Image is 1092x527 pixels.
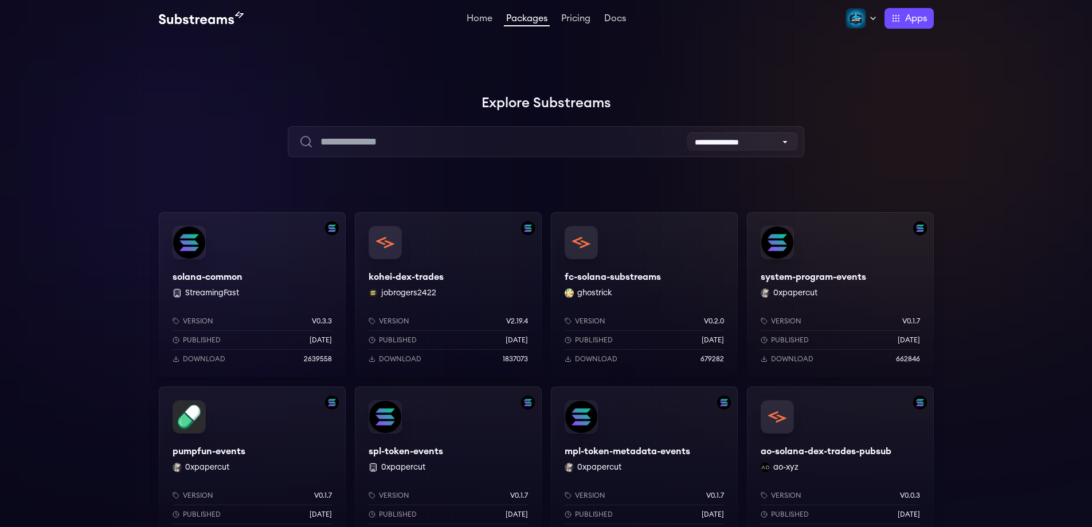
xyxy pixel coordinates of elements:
p: [DATE] [506,510,528,519]
p: [DATE] [310,510,332,519]
p: Published [183,510,221,519]
a: Filter by solana networksystem-program-eventssystem-program-events0xpapercut 0xpapercutVersionv0.... [747,212,934,377]
p: 679282 [700,354,724,364]
button: jobrogers2422 [381,287,436,299]
p: Version [183,317,213,326]
a: Filter by solana networkkohei-dex-tradeskohei-dex-tradesjobrogers2422 jobrogers2422Versionv2.19.4... [355,212,542,377]
a: Home [464,14,495,25]
a: Filter by solana networksolana-commonsolana-common StreamingFastVersionv0.3.3Published[DATE]Downl... [159,212,346,377]
a: fc-solana-substreamsfc-solana-substreamsghostrick ghostrickVersionv0.2.0Published[DATE]Download67... [551,212,738,377]
p: Version [575,491,605,500]
p: [DATE] [898,510,920,519]
button: 0xpapercut [773,287,817,299]
p: v0.0.3 [900,491,920,500]
p: Download [575,354,617,364]
img: Substream's logo [159,11,244,25]
p: [DATE] [310,335,332,345]
p: Download [771,354,813,364]
img: Filter by solana network [521,221,535,235]
p: Published [771,335,809,345]
p: Version [575,317,605,326]
a: Docs [602,14,628,25]
p: Published [183,335,221,345]
button: StreamingFast [185,287,239,299]
p: v0.1.7 [314,491,332,500]
button: ghostrick [577,287,612,299]
p: Version [183,491,213,500]
p: [DATE] [506,335,528,345]
p: Published [771,510,809,519]
p: Version [771,317,801,326]
img: Filter by solana network [325,221,339,235]
p: 662846 [896,354,920,364]
img: Profile [846,8,866,29]
span: Apps [905,11,927,25]
img: Filter by solana network [913,221,927,235]
p: 1837073 [503,354,528,364]
p: v2.19.4 [506,317,528,326]
a: Packages [504,14,550,26]
p: Published [575,335,613,345]
button: 0xpapercut [185,462,229,473]
img: Filter by solana network [325,396,339,409]
p: v0.1.7 [510,491,528,500]
p: Published [575,510,613,519]
p: Version [379,317,409,326]
img: Filter by solana network [717,396,731,409]
p: v0.1.7 [902,317,920,326]
p: v0.3.3 [312,317,332,326]
p: v0.1.7 [706,491,724,500]
p: Download [183,354,225,364]
button: 0xpapercut [381,462,425,473]
p: 2639558 [304,354,332,364]
button: 0xpapercut [577,462,621,473]
p: [DATE] [702,510,724,519]
h1: Explore Substreams [159,92,934,115]
p: [DATE] [702,335,724,345]
img: Filter by solana network [521,396,535,409]
a: Pricing [559,14,593,25]
p: [DATE] [898,335,920,345]
button: ao-xyz [773,462,799,473]
p: Version [771,491,801,500]
p: Published [379,335,417,345]
img: Filter by solana network [913,396,927,409]
p: Version [379,491,409,500]
p: v0.2.0 [704,317,724,326]
p: Published [379,510,417,519]
p: Download [379,354,421,364]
